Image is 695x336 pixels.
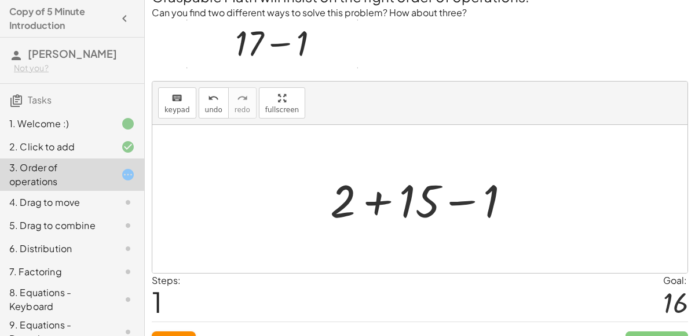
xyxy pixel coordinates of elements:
[9,286,103,313] div: 8. Equations - Keyboard
[199,87,229,119] button: undoundo
[152,274,181,286] label: Steps:
[121,140,135,154] i: Task finished and correct.
[121,195,135,209] i: Task not started.
[9,161,103,189] div: 3. Order of operations
[9,5,114,32] h4: Copy of 5 Minute Introduction
[9,219,103,232] div: 5. Drag to combine
[14,62,135,74] div: Not you?
[259,87,305,119] button: fullscreen
[186,20,358,68] img: c98fd760e6ed093c10ccf3c4ca28a3dcde0f4c7a2f3786375f60a510364f4df2.gif
[121,117,135,131] i: Task finished.
[205,106,222,114] span: undo
[158,87,196,119] button: keyboardkeypad
[121,293,135,307] i: Task not started.
[28,94,52,106] span: Tasks
[28,47,117,60] span: [PERSON_NAME]
[228,87,257,119] button: redoredo
[265,106,299,114] span: fullscreen
[9,265,103,279] div: 7. Factoring
[171,91,182,105] i: keyboard
[235,106,250,114] span: redo
[121,265,135,279] i: Task not started.
[164,106,190,114] span: keypad
[9,242,103,256] div: 6. Distribution
[208,91,219,105] i: undo
[152,6,688,20] p: Can you find two different ways to solve this problem? How about three?
[9,140,103,154] div: 2. Click to add
[121,242,135,256] i: Task not started.
[237,91,248,105] i: redo
[152,284,162,319] span: 1
[663,274,688,287] div: Goal:
[9,117,103,131] div: 1. Welcome :)
[9,195,103,209] div: 4. Drag to move
[121,168,135,182] i: Task started.
[121,219,135,232] i: Task not started.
